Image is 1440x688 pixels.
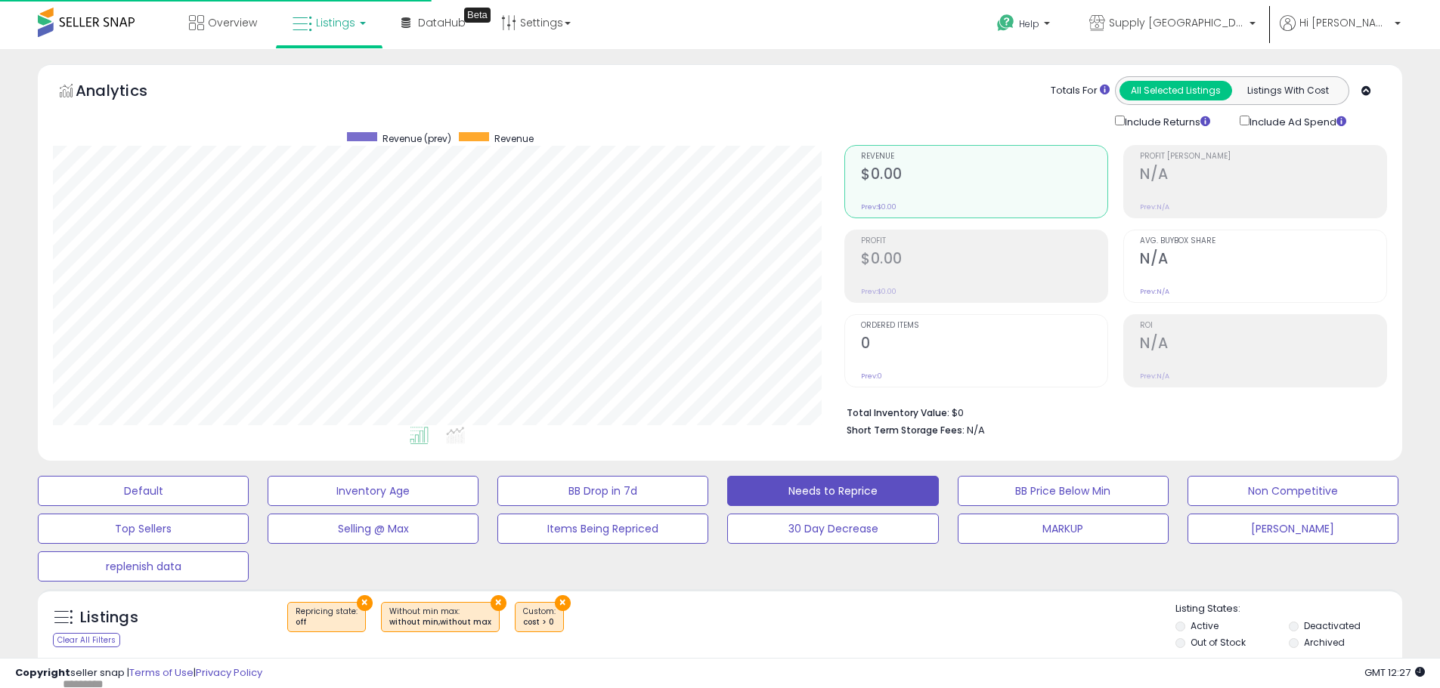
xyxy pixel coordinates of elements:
[268,476,478,506] button: Inventory Age
[196,665,262,680] a: Privacy Policy
[861,322,1107,330] span: Ordered Items
[1140,153,1386,161] span: Profit [PERSON_NAME]
[389,606,491,628] span: Without min max :
[861,335,1107,355] h2: 0
[1191,619,1219,632] label: Active
[1140,165,1386,186] h2: N/A
[523,617,556,628] div: cost > 0
[1175,602,1402,616] p: Listing States:
[129,665,194,680] a: Terms of Use
[38,514,249,544] button: Top Sellers
[727,476,938,506] button: Needs to Reprice
[382,132,451,145] span: Revenue (prev)
[389,617,491,628] div: without min,without max
[1119,81,1232,100] button: All Selected Listings
[861,202,897,211] small: Prev: $0.00
[1304,636,1345,649] label: Archived
[1188,514,1398,544] button: [PERSON_NAME]
[316,15,355,30] span: Listings
[967,423,985,437] span: N/A
[1231,81,1344,100] button: Listings With Cost
[996,14,1015,32] i: Get Help
[1364,665,1425,680] span: 2025-08-11 12:27 GMT
[727,514,938,544] button: 30 Day Decrease
[418,15,466,30] span: DataHub
[1280,15,1401,49] a: Hi [PERSON_NAME]
[523,606,556,628] span: Custom:
[1140,250,1386,270] h2: N/A
[76,80,177,105] h5: Analytics
[847,403,1376,421] li: $0
[861,372,882,381] small: Prev: 0
[494,132,534,145] span: Revenue
[208,15,257,30] span: Overview
[847,424,965,437] b: Short Term Storage Fees:
[1019,17,1039,30] span: Help
[15,665,70,680] strong: Copyright
[1140,287,1169,296] small: Prev: N/A
[15,666,262,680] div: seller snap | |
[861,250,1107,270] h2: $0.00
[847,406,949,419] b: Total Inventory Value:
[1104,113,1228,130] div: Include Returns
[861,153,1107,161] span: Revenue
[80,607,138,628] h5: Listings
[268,514,478,544] button: Selling @ Max
[357,595,373,611] button: ×
[1140,237,1386,245] span: Avg. Buybox Share
[464,8,491,23] div: Tooltip anchor
[1109,15,1245,30] span: Supply [GEOGRAPHIC_DATA]
[497,514,708,544] button: Items Being Repriced
[1228,113,1370,130] div: Include Ad Spend
[38,551,249,582] button: replenish data
[1051,84,1110,98] div: Totals For
[555,595,571,611] button: ×
[38,476,249,506] button: Default
[53,633,120,647] div: Clear All Filters
[958,514,1169,544] button: MARKUP
[1304,619,1361,632] label: Deactivated
[1140,372,1169,381] small: Prev: N/A
[985,2,1065,49] a: Help
[861,237,1107,245] span: Profit
[1140,202,1169,211] small: Prev: N/A
[861,287,897,296] small: Prev: $0.00
[1140,335,1386,355] h2: N/A
[296,606,358,628] span: Repricing state :
[497,476,708,506] button: BB Drop in 7d
[491,595,506,611] button: ×
[1188,476,1398,506] button: Non Competitive
[958,476,1169,506] button: BB Price Below Min
[1299,15,1390,30] span: Hi [PERSON_NAME]
[1191,636,1246,649] label: Out of Stock
[861,165,1107,186] h2: $0.00
[1140,322,1386,330] span: ROI
[296,617,358,628] div: off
